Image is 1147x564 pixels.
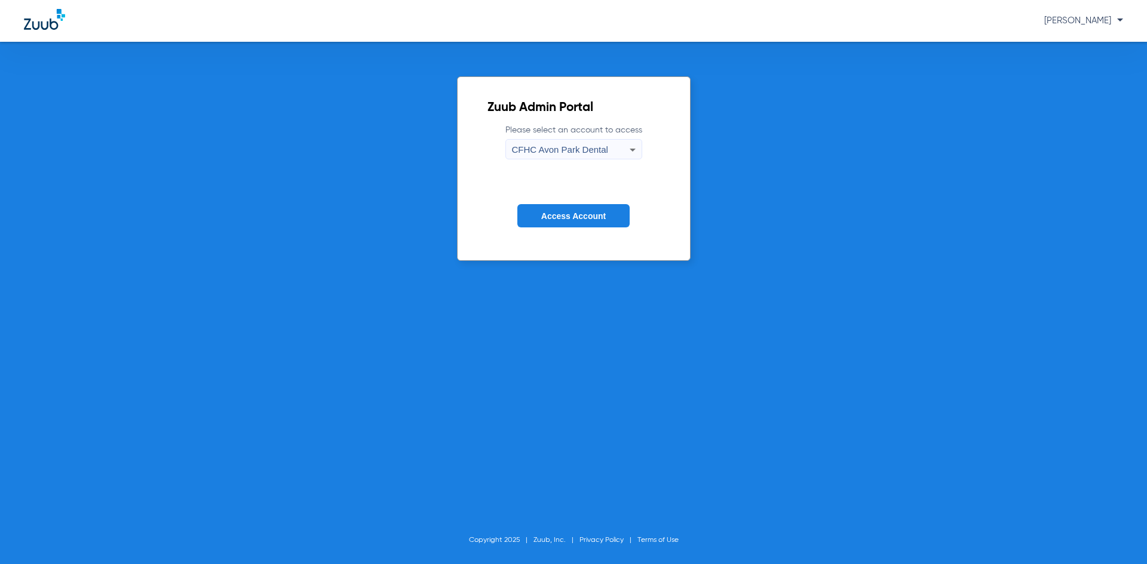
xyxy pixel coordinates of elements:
button: Access Account [517,204,630,227]
li: Copyright 2025 [469,534,533,546]
a: Terms of Use [637,537,679,544]
h2: Zuub Admin Portal [487,102,660,114]
span: CFHC Avon Park Dental [512,144,608,155]
span: [PERSON_NAME] [1044,16,1123,25]
a: Privacy Policy [579,537,624,544]
img: Zuub Logo [24,9,65,30]
li: Zuub, Inc. [533,534,579,546]
label: Please select an account to access [505,124,642,159]
iframe: Chat Widget [1087,507,1147,564]
span: Access Account [541,211,606,221]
